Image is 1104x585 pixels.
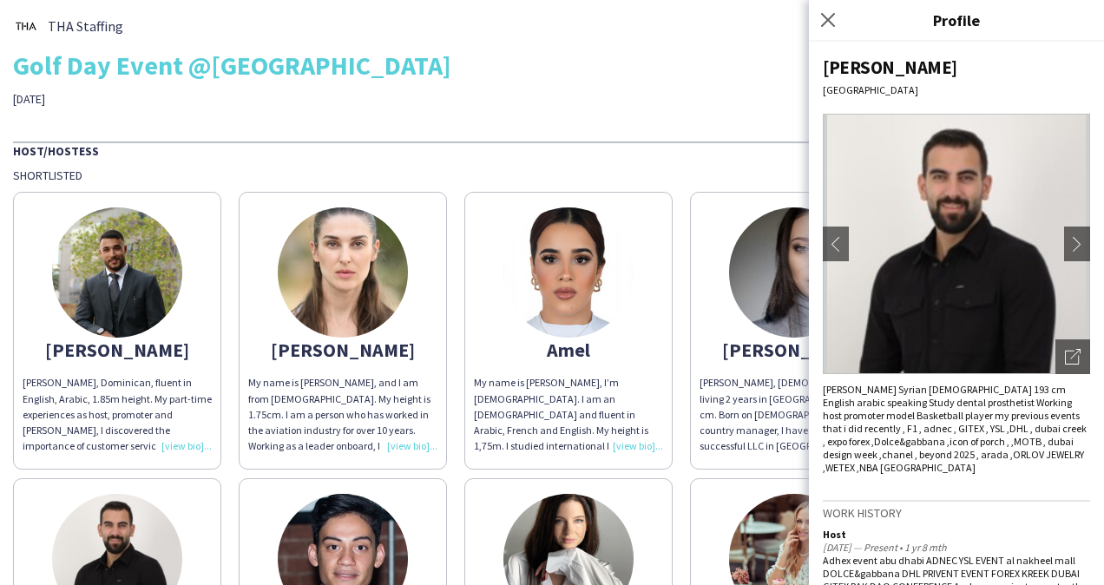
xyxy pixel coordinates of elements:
[474,342,663,358] div: Amel
[48,18,123,34] span: THA Staffing
[823,541,1090,554] div: [DATE] — Present • 1 yr 8 mth
[13,91,391,107] div: [DATE]
[248,342,437,358] div: [PERSON_NAME]
[23,375,212,454] div: [PERSON_NAME], Dominican, fluent in English, Arabic, 1.85m height. My part-time experiences as ho...
[823,114,1090,374] img: Crew avatar or photo
[503,207,634,338] img: thumb-66db0439768fd.jpeg
[823,383,1090,474] div: [PERSON_NAME] Syrian [DEMOGRAPHIC_DATA] 193 cm English arabic speaking Study dental prosthetist W...
[729,207,859,338] img: thumb-5d29bc36-2232-4abb-9ee6-16dc6b8fe785.jpg
[474,375,663,454] div: My name is [PERSON_NAME], I’m [DEMOGRAPHIC_DATA]. I am an [DEMOGRAPHIC_DATA] and fluent in Arabic...
[700,342,889,358] div: [PERSON_NAME]
[13,52,1091,78] div: Golf Day Event @[GEOGRAPHIC_DATA]
[248,375,437,454] div: My name is [PERSON_NAME], and I am from [DEMOGRAPHIC_DATA]. My height is 1.75cm. I am a person wh...
[13,168,1091,183] div: Shortlisted
[823,505,1090,521] h3: Work history
[13,141,1091,159] div: Host/Hostess
[809,9,1104,31] h3: Profile
[823,528,1090,541] div: Host
[1055,339,1090,374] div: Open photos pop-in
[823,83,1090,96] div: [GEOGRAPHIC_DATA]
[278,207,408,338] img: thumb-66dc0e5ce1933.jpg
[823,56,1090,79] div: [PERSON_NAME]
[13,13,39,39] img: thumb-0b1c4840-441c-4cf7-bc0f-fa59e8b685e2..jpg
[52,207,182,338] img: thumb-3b4bedbe-2bfe-446a-a964-4b882512f058.jpg
[23,342,212,358] div: [PERSON_NAME]
[700,375,889,454] div: [PERSON_NAME], [DEMOGRAPHIC_DATA] living 2 years in [GEOGRAPHIC_DATA], 180 cm. Born on [DEMOGRAPH...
